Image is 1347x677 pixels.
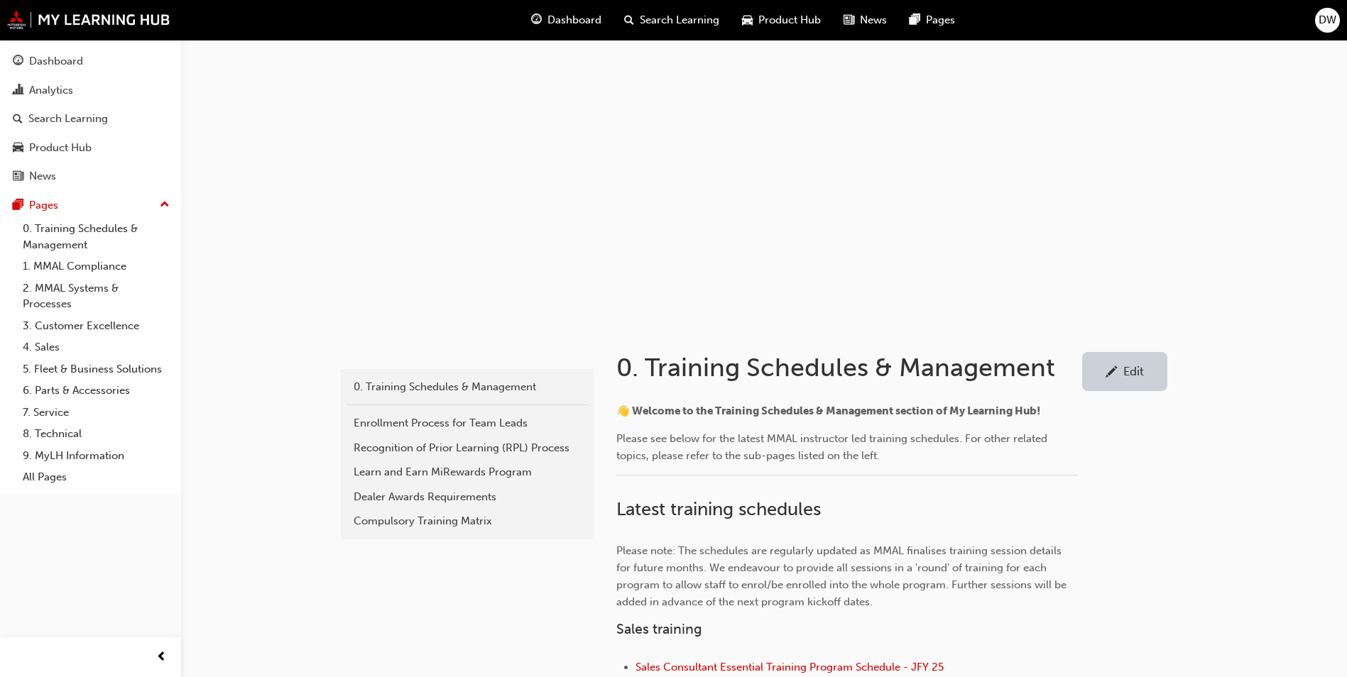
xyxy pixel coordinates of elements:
[742,11,753,29] span: car-icon
[616,352,1082,383] h1: 0. Training Schedules & Management
[616,621,702,637] span: Sales training
[347,436,588,461] a: Recognition of Prior Learning (RPL) Process
[6,163,175,189] a: News
[13,55,23,68] span: guage-icon
[28,111,108,127] div: Search Learning
[13,199,23,212] span: pages-icon
[29,53,83,70] div: Dashboard
[1106,366,1118,380] span: pencil-icon
[354,464,581,480] div: Learn and Earn MiRewards Program
[17,358,175,380] a: 5. Fleet & Business Solutions
[910,11,920,29] span: pages-icon
[29,168,56,185] div: News
[624,11,634,29] span: search-icon
[17,315,175,337] a: 3. Customer Excellence
[6,135,175,161] a: Product Hub
[347,485,588,510] a: Dealer Awards Requirements
[6,48,175,75] a: Dashboard
[347,375,588,400] a: 0. Training Schedules & Management
[29,140,92,156] div: Product Hub
[520,6,613,35] a: guage-iconDashboard
[616,498,821,520] span: Latest training schedules
[347,460,588,485] a: Learn and Earn MiRewards Program
[613,6,731,35] a: search-iconSearch Learning
[160,196,170,214] span: up-icon
[898,6,966,35] a: pages-iconPages
[926,12,955,28] span: Pages
[616,432,1050,462] span: Please see below for the latest MMAL instructor led training schedules. For other related topics,...
[354,379,581,395] div: 0. Training Schedules & Management
[6,192,175,219] button: Pages
[13,170,23,183] span: news-icon
[17,255,175,277] a: 1. MMAL Compliance
[640,12,719,28] span: Search Learning
[636,661,944,673] a: Sales Consultant Essential Training Program Schedule - JFY 25
[731,6,832,35] a: car-iconProduct Hub
[13,142,23,155] span: car-icon
[616,544,1069,608] span: Please note: The schedules are regularly updated as MMAL finalises training session details for f...
[17,466,175,488] a: All Pages
[156,649,167,666] span: prev-icon
[17,423,175,445] a: 8. Technical
[7,11,170,29] img: mmal
[354,415,581,431] div: Enrollment Process for Team Leads
[17,445,175,467] a: 9. MyLH Information
[758,12,821,28] span: Product Hub
[13,84,23,97] span: chart-icon
[6,45,175,192] button: DashboardAnalyticsSearch LearningProduct HubNews
[13,113,23,126] span: search-icon
[1319,12,1336,28] span: DW
[616,404,1040,417] span: 👋 Welcome to the Training Schedules & Management section of My Learning Hub!
[17,218,175,255] a: 0. Training Schedules & Management
[6,77,175,104] a: Analytics
[354,513,581,529] div: Compulsory Training Matrix
[17,336,175,358] a: 4. Sales
[531,11,542,29] span: guage-icon
[17,277,175,315] a: 2. MMAL Systems & Processes
[1123,364,1144,378] div: Edit
[347,411,588,436] a: Enrollment Process for Team Leads
[1082,352,1167,391] a: Edit
[17,402,175,424] a: 7. Service
[17,380,175,402] a: 6. Parts & Accessories
[844,11,854,29] span: news-icon
[832,6,898,35] a: news-iconNews
[547,12,601,28] span: Dashboard
[860,12,887,28] span: News
[354,440,581,456] div: Recognition of Prior Learning (RPL) Process
[6,106,175,132] a: Search Learning
[29,82,73,99] div: Analytics
[347,509,588,534] a: Compulsory Training Matrix
[29,197,58,214] div: Pages
[1315,8,1340,33] button: DW
[354,489,581,505] div: Dealer Awards Requirements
